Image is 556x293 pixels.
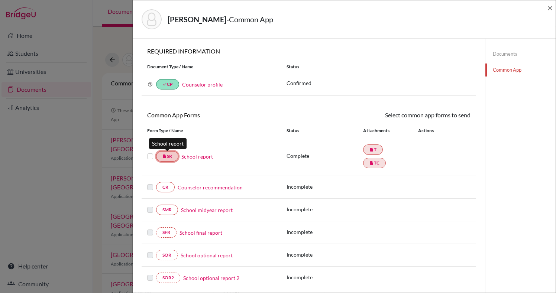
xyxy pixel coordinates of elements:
[309,111,476,120] div: Select common app forms to send
[226,15,273,24] span: - Common App
[409,127,455,134] div: Actions
[182,81,223,88] a: Counselor profile
[547,2,553,13] span: ×
[142,127,281,134] div: Form Type / Name
[547,3,553,12] button: Close
[287,127,363,134] div: Status
[162,82,167,87] i: done
[287,205,363,213] p: Incomplete
[485,48,556,61] a: Documents
[168,15,226,24] strong: [PERSON_NAME]
[156,273,180,283] a: SOR2
[142,64,281,70] div: Document Type / Name
[369,161,374,165] i: insert_drive_file
[287,228,363,236] p: Incomplete
[156,182,175,192] a: CR
[287,273,363,281] p: Incomplete
[180,229,222,237] a: School final report
[363,144,383,155] a: insert_drive_fileT
[181,251,233,259] a: School optional report
[181,153,213,160] a: School report
[162,154,167,159] i: insert_drive_file
[156,205,178,215] a: SMR
[142,48,476,55] h6: REQUIRED INFORMATION
[183,274,239,282] a: School optional report 2
[369,147,374,152] i: insert_drive_file
[363,127,409,134] div: Attachments
[287,251,363,258] p: Incomplete
[287,183,363,191] p: Incomplete
[363,158,386,168] a: insert_drive_fileTC
[142,111,309,118] h6: Common App Forms
[149,138,187,149] div: School report
[178,183,243,191] a: Counselor recommendation
[156,227,177,238] a: SFR
[181,206,233,214] a: School midyear report
[485,64,556,76] a: Common App
[156,151,178,162] a: insert_drive_fileSR
[287,79,471,87] p: Confirmed
[156,79,179,89] a: doneCP
[287,152,363,160] p: Complete
[156,250,178,260] a: SOR
[281,64,476,70] div: Status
